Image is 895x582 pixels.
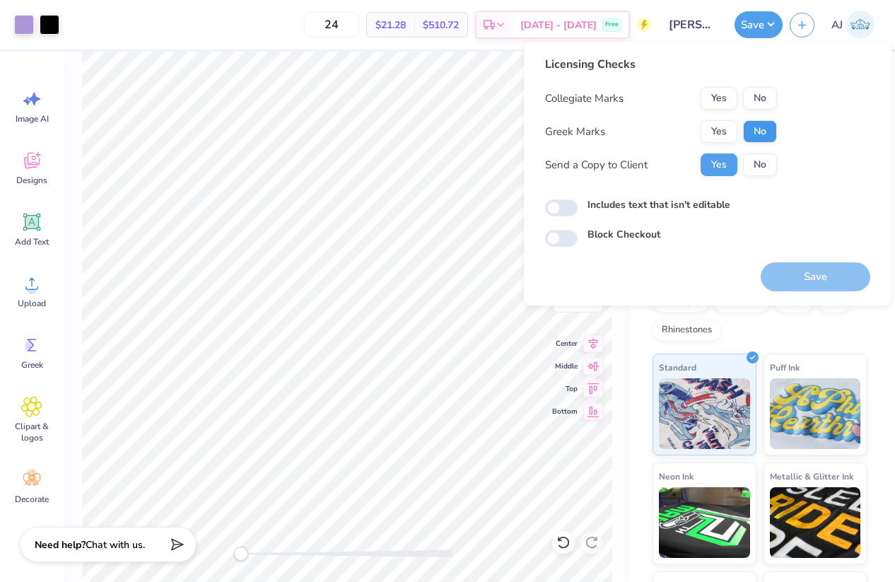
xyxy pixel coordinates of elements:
span: Clipart & logos [8,421,55,443]
img: Armiel John Calzada [846,11,874,39]
button: Save [735,11,783,38]
input: – – [304,12,359,37]
img: Puff Ink [770,378,861,449]
span: Middle [552,361,578,372]
button: No [743,87,777,110]
div: Licensing Checks [545,56,777,73]
span: Neon Ink [659,469,694,484]
span: Chat with us. [86,538,145,552]
div: Accessibility label [234,547,248,561]
span: Image AI [16,113,49,124]
img: Metallic & Glitter Ink [770,487,861,558]
a: AJ [825,11,881,39]
button: No [743,120,777,143]
span: Puff Ink [770,360,800,375]
div: Rhinestones [653,320,721,341]
span: Add Text [15,236,49,248]
span: $21.28 [375,18,406,33]
div: Greek Marks [545,124,605,140]
span: Upload [18,298,46,309]
button: No [743,153,777,176]
span: [DATE] - [DATE] [520,18,597,33]
span: Metallic & Glitter Ink [770,469,853,484]
label: Block Checkout [587,227,660,242]
span: Greek [21,359,43,371]
strong: Need help? [35,538,86,552]
span: Standard [659,360,696,375]
span: Free [605,20,619,30]
span: Bottom [552,406,578,417]
div: Collegiate Marks [545,91,624,107]
span: Designs [16,175,47,186]
span: AJ [831,17,843,33]
label: Includes text that isn't editable [587,197,730,212]
button: Yes [701,153,737,176]
button: Yes [701,87,737,110]
span: Decorate [15,494,49,505]
span: Center [552,338,578,349]
div: Send a Copy to Client [545,157,648,173]
button: Yes [701,120,737,143]
span: Top [552,383,578,395]
span: $510.72 [423,18,459,33]
img: Neon Ink [659,487,750,558]
img: Standard [659,378,750,449]
input: Untitled Design [658,11,727,39]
